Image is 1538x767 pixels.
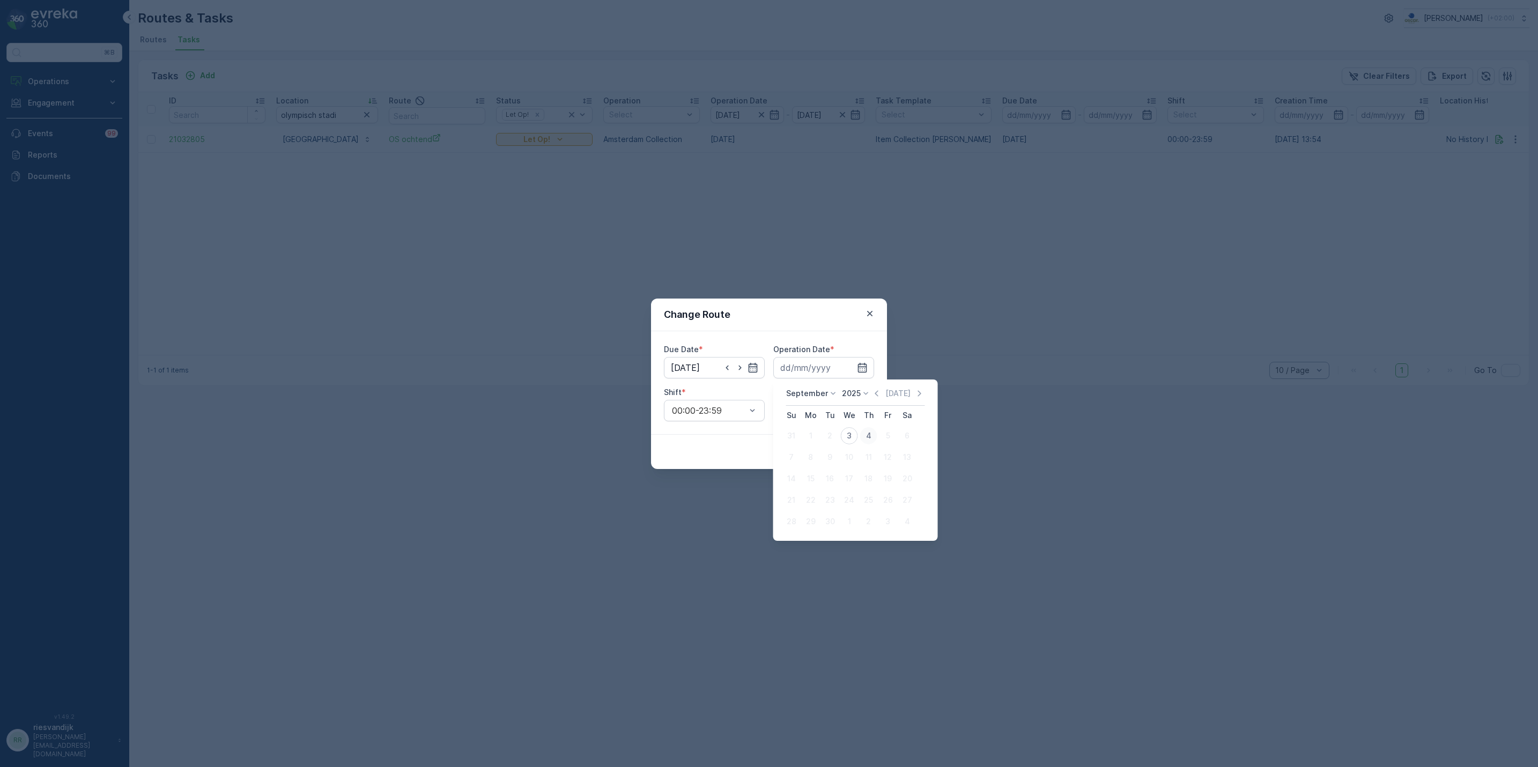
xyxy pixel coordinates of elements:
div: 24 [841,492,858,509]
p: Change Route [664,307,730,322]
input: dd/mm/yyyy [773,357,874,378]
div: 23 [822,492,839,509]
div: 12 [879,449,897,466]
div: 27 [899,492,916,509]
div: 26 [879,492,897,509]
div: 5 [879,427,897,444]
div: 22 [802,492,819,509]
div: 3 [841,427,858,444]
div: 31 [783,427,800,444]
p: [DATE] [885,388,911,399]
th: Tuesday [820,406,840,425]
div: 9 [822,449,839,466]
div: 10 [841,449,858,466]
div: 20 [899,470,916,487]
p: September [786,388,828,399]
label: Operation Date [773,345,830,354]
p: 2025 [842,388,861,399]
div: 3 [879,513,897,530]
div: 11 [860,449,877,466]
div: 7 [783,449,800,466]
div: 25 [860,492,877,509]
th: Sunday [782,406,801,425]
th: Wednesday [840,406,859,425]
div: 14 [783,470,800,487]
div: 15 [802,470,819,487]
div: 18 [860,470,877,487]
input: dd/mm/yyyy [664,357,765,378]
label: Due Date [664,345,699,354]
div: 16 [822,470,839,487]
div: 4 [860,427,877,444]
div: 29 [802,513,819,530]
div: 28 [783,513,800,530]
div: 2 [822,427,839,444]
div: 21 [783,492,800,509]
div: 19 [879,470,897,487]
th: Thursday [859,406,878,425]
th: Saturday [898,406,917,425]
div: 13 [899,449,916,466]
div: 8 [802,449,819,466]
div: 1 [802,427,819,444]
div: 4 [899,513,916,530]
div: 6 [899,427,916,444]
div: 1 [841,513,858,530]
label: Shift [664,388,682,397]
div: 30 [822,513,839,530]
div: 17 [841,470,858,487]
th: Monday [801,406,820,425]
div: 2 [860,513,877,530]
th: Friday [878,406,898,425]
